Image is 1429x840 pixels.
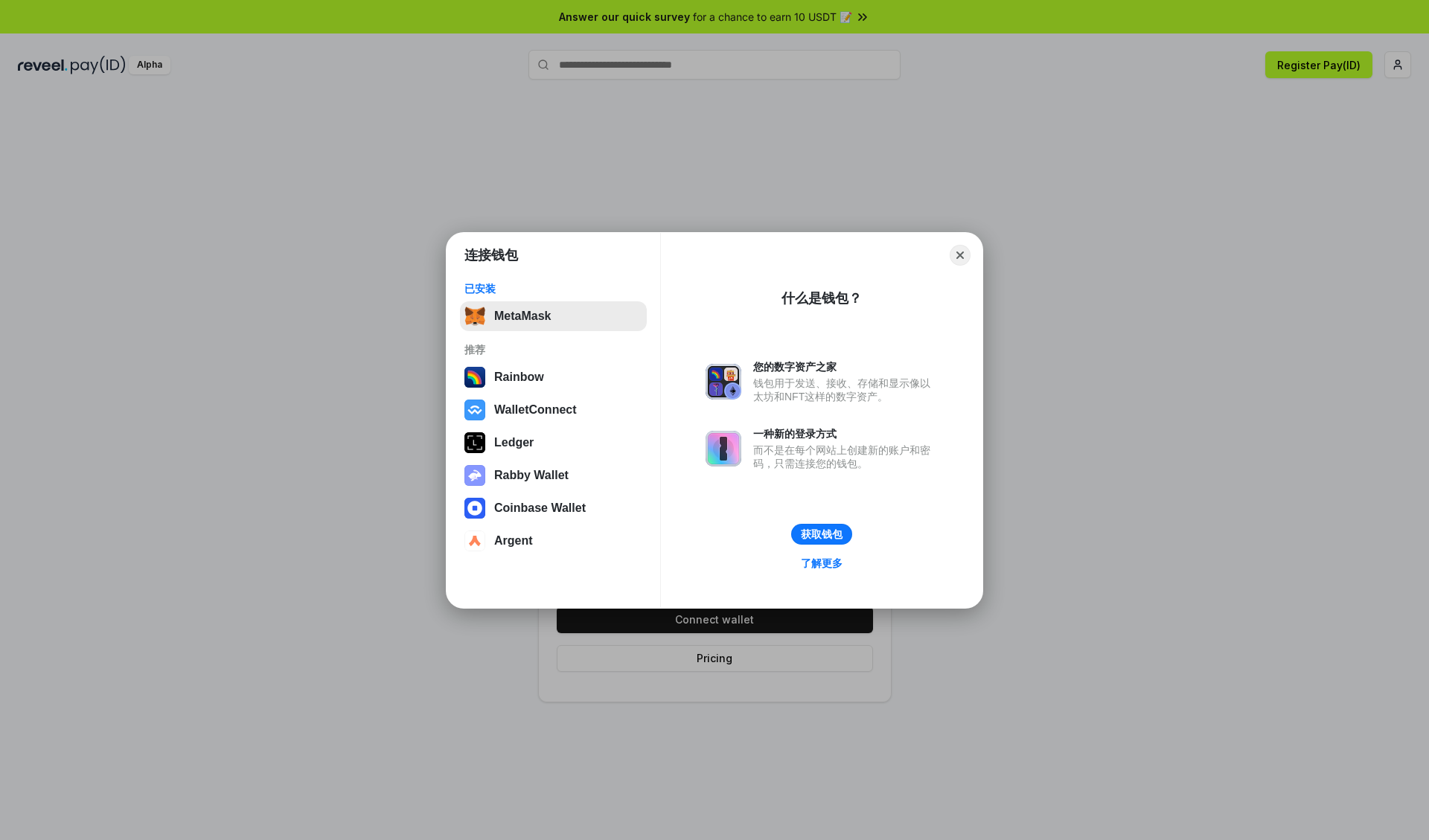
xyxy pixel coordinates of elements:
[781,289,862,307] div: 什么是钱包？
[753,427,938,440] div: 一种新的登录方式
[706,364,741,400] img: svg+xml,%3Csvg%20xmlns%3D%22http%3A%2F%2Fwww.w3.org%2F2000%2Fsvg%22%20fill%3D%22none%22%20viewBox...
[464,282,642,295] div: 已安装
[753,443,938,470] div: 而不是在每个网站上创建新的账户和密码，只需连接您的钱包。
[753,376,938,403] div: 钱包用于发送、接收、存储和显示像以太坊和NFT这样的数字资产。
[464,530,485,551] img: svg+xml,%3Csvg%20width%3D%2228%22%20height%3D%2228%22%20viewBox%3D%220%200%2028%2028%22%20fill%3D...
[791,524,852,545] button: 获取钱包
[464,367,485,388] img: svg+xml,%3Csvg%20width%3D%22120%22%20height%3D%22120%22%20viewBox%3D%220%200%20120%20120%22%20fil...
[464,343,642,356] div: 推荐
[706,431,741,467] img: svg+xml,%3Csvg%20xmlns%3D%22http%3A%2F%2Fwww.w3.org%2F2000%2Fsvg%22%20fill%3D%22none%22%20viewBox...
[494,534,533,548] div: Argent
[460,461,647,490] button: Rabby Wallet
[494,436,534,449] div: Ledger
[460,301,647,331] button: MetaMask
[801,557,843,570] div: 了解更多
[494,310,551,323] div: MetaMask
[464,465,485,486] img: svg+xml,%3Csvg%20xmlns%3D%22http%3A%2F%2Fwww.w3.org%2F2000%2Fsvg%22%20fill%3D%22none%22%20viewBox...
[753,360,938,373] div: 您的数字资产之家
[801,528,843,541] div: 获取钱包
[464,498,485,519] img: svg+xml,%3Csvg%20width%3D%2228%22%20height%3D%2228%22%20viewBox%3D%220%200%2028%2028%22%20fill%3D...
[494,403,577,417] div: WalletConnect
[494,501,586,515] div: Coinbase Wallet
[792,554,851,573] a: 了解更多
[460,428,647,458] button: Ledger
[460,526,647,556] button: Argent
[950,245,971,266] button: Close
[460,395,647,425] button: WalletConnect
[460,362,647,392] button: Rainbow
[464,246,518,264] h1: 连接钱包
[494,371,544,384] div: Rainbow
[494,469,569,482] div: Rabby Wallet
[464,432,485,453] img: svg+xml,%3Csvg%20xmlns%3D%22http%3A%2F%2Fwww.w3.org%2F2000%2Fsvg%22%20width%3D%2228%22%20height%3...
[460,493,647,523] button: Coinbase Wallet
[464,400,485,420] img: svg+xml,%3Csvg%20width%3D%2228%22%20height%3D%2228%22%20viewBox%3D%220%200%2028%2028%22%20fill%3D...
[464,306,485,327] img: svg+xml,%3Csvg%20fill%3D%22none%22%20height%3D%2233%22%20viewBox%3D%220%200%2035%2033%22%20width%...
